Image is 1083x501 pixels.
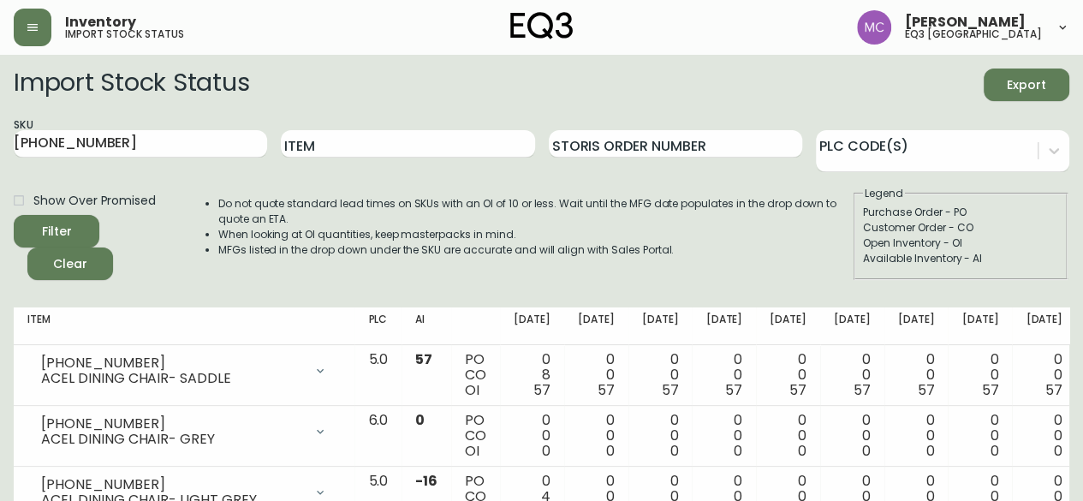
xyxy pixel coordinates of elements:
[465,441,479,461] span: OI
[41,477,303,492] div: [PHONE_NUMBER]
[27,248,113,280] button: Clear
[218,242,852,258] li: MFGs listed in the drop down under the SKU are accurate and will align with Sales Portal.
[725,380,742,400] span: 57
[834,413,871,459] div: 0 0
[41,355,303,371] div: [PHONE_NUMBER]
[863,236,1058,251] div: Open Inventory - OI
[65,29,184,39] h5: import stock status
[863,220,1058,236] div: Customer Order - CO
[533,380,550,400] span: 57
[41,371,303,386] div: ACEL DINING CHAIR- SADDLE
[898,352,935,398] div: 0 0
[354,406,402,467] td: 6.0
[820,307,884,345] th: [DATE]
[961,352,998,398] div: 0 0
[33,192,156,210] span: Show Over Promised
[354,345,402,406] td: 5.0
[14,215,99,248] button: Filter
[514,413,550,459] div: 0 0
[662,380,679,400] span: 57
[14,307,354,345] th: Item
[41,253,99,275] span: Clear
[918,380,935,400] span: 57
[542,441,550,461] span: 0
[669,441,678,461] span: 0
[863,205,1058,220] div: Purchase Order - PO
[598,380,615,400] span: 57
[862,441,871,461] span: 0
[465,352,486,398] div: PO CO
[465,380,479,400] span: OI
[510,12,574,39] img: logo
[628,307,693,345] th: [DATE]
[218,196,852,227] li: Do not quote standard lead times on SKUs with an OI of 10 or less. Wait until the MFG date popula...
[948,307,1012,345] th: [DATE]
[465,413,486,459] div: PO CO
[578,413,615,459] div: 0 0
[354,307,402,345] th: PLC
[564,307,628,345] th: [DATE]
[926,441,935,461] span: 0
[770,413,806,459] div: 0 0
[642,413,679,459] div: 0 0
[961,413,998,459] div: 0 0
[863,186,905,201] legend: Legend
[905,15,1026,29] span: [PERSON_NAME]
[981,380,998,400] span: 57
[854,380,871,400] span: 57
[756,307,820,345] th: [DATE]
[14,69,249,101] h2: Import Stock Status
[1054,441,1062,461] span: 0
[27,352,341,390] div: [PHONE_NUMBER]ACEL DINING CHAIR- SADDLE
[41,416,303,432] div: [PHONE_NUMBER]
[1026,352,1062,398] div: 0 0
[905,29,1042,39] h5: eq3 [GEOGRAPHIC_DATA]
[41,432,303,447] div: ACEL DINING CHAIR- GREY
[642,352,679,398] div: 0 0
[514,352,550,398] div: 0 8
[705,352,742,398] div: 0 0
[65,15,136,29] span: Inventory
[770,352,806,398] div: 0 0
[578,352,615,398] div: 0 0
[27,413,341,450] div: [PHONE_NUMBER]ACEL DINING CHAIR- GREY
[1045,380,1062,400] span: 57
[898,413,935,459] div: 0 0
[606,441,615,461] span: 0
[990,441,998,461] span: 0
[692,307,756,345] th: [DATE]
[884,307,949,345] th: [DATE]
[705,413,742,459] div: 0 0
[798,441,806,461] span: 0
[218,227,852,242] li: When looking at OI quantities, keep masterpacks in mind.
[500,307,564,345] th: [DATE]
[834,352,871,398] div: 0 0
[1012,307,1076,345] th: [DATE]
[857,10,891,45] img: 6dbdb61c5655a9a555815750a11666cc
[1026,413,1062,459] div: 0 0
[863,251,1058,266] div: Available Inventory - AI
[789,380,806,400] span: 57
[415,471,437,491] span: -16
[42,221,72,242] div: Filter
[997,75,1056,96] span: Export
[402,307,451,345] th: AI
[734,441,742,461] span: 0
[415,349,432,369] span: 57
[984,69,1069,101] button: Export
[415,410,425,430] span: 0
